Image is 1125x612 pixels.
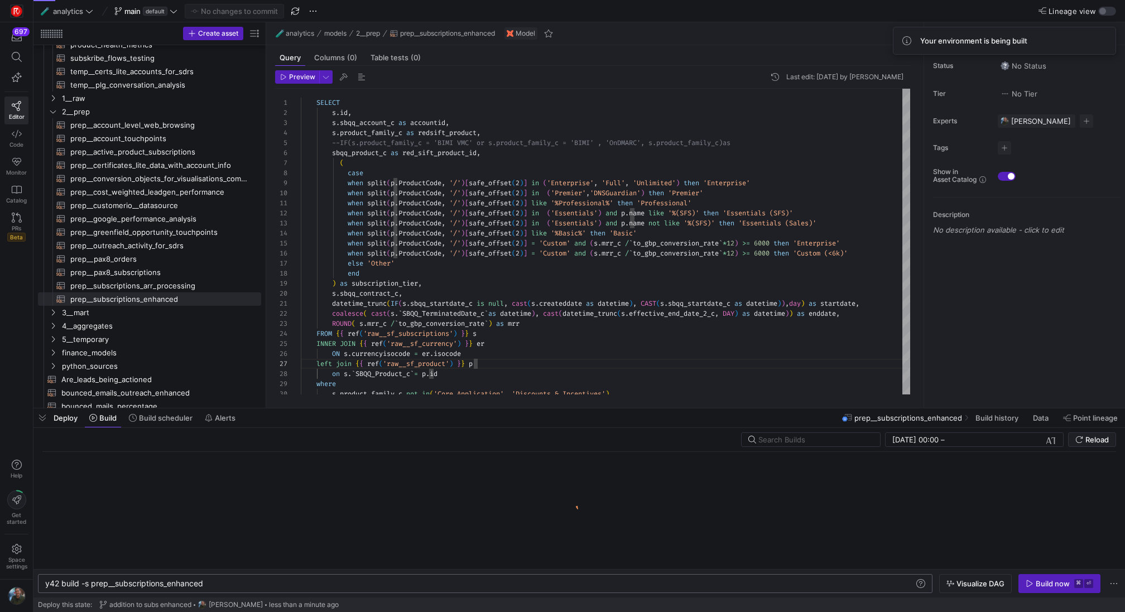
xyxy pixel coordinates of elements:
div: 11 [275,198,287,208]
span: 2 [516,179,520,187]
span: subskribe_flows_testing​​​​​​​​​​ [70,52,248,65]
button: No tierNo Tier [998,86,1040,101]
span: Catalog [6,197,27,204]
span: , [441,189,445,197]
span: as [398,118,406,127]
span: split [367,189,387,197]
span: models [324,30,347,37]
span: when [348,179,363,187]
span: No Tier [1001,89,1037,98]
span: safe_offset [469,209,512,218]
span: safe_offset [469,219,512,228]
span: case [348,168,363,177]
span: 2 [516,189,520,197]
div: Press SPACE to select this row. [38,158,261,172]
div: Press SPACE to select this row. [38,78,261,91]
div: Press SPACE to select this row. [38,105,261,118]
span: Preview [289,73,315,81]
a: prep__active_product_subscriptions​​​​​​​​​​ [38,145,261,158]
span: prep__subscriptions_enhanced [400,30,495,37]
div: Press SPACE to select this row. [38,199,261,212]
p: Description [933,211,1121,219]
span: accountid [410,118,445,127]
span: addition to subs enhanced [109,601,191,609]
button: Preview [275,70,319,84]
span: in [531,209,539,218]
span: Table tests [371,54,421,61]
img: https://storage.googleapis.com/y42-prod-data-exchange/images/C0c2ZRu8XU2mQEXUlKrTCN4i0dD3czfOt8UZ... [11,6,22,17]
span: Code [9,141,23,148]
span: , [445,118,449,127]
img: https://storage.googleapis.com/y42-prod-data-exchange/images/6IdsliWYEjCj6ExZYNtk9pMT8U8l8YHLguyz... [198,600,206,609]
span: when [348,199,363,208]
a: Editor [4,97,28,124]
button: https://storage.googleapis.com/y42-prod-data-exchange/images/6IdsliWYEjCj6ExZYNtk9pMT8U8l8YHLguyz... [4,584,28,608]
span: 2__prep [356,30,380,37]
span: then [617,199,633,208]
a: prep__conversion_objects_for_visualisations_compatibility​​​​​​​​​​ [38,172,261,185]
span: s [332,118,336,127]
span: [ [465,179,469,187]
span: ] [523,189,527,197]
span: safe_offset [469,199,512,208]
span: prep__pax8_subscriptions​​​​​​​​​​ [70,266,248,279]
a: prep__pax8_subscriptions​​​​​​​​​​ [38,266,261,279]
span: analytics [53,7,83,16]
span: . [336,108,340,117]
div: Build now [1036,579,1070,588]
span: . [395,209,398,218]
span: '/' [449,189,461,197]
a: prep__subscriptions_arr_processing​​​​​​​​​​ [38,279,261,292]
span: 'DNSGuardian' [590,189,641,197]
span: as [723,138,730,147]
span: Are_leads_being_actioned​​​​​​​​​​ [61,373,248,386]
button: Data [1028,408,1056,427]
div: Press SPACE to select this row. [38,185,261,199]
a: PRsBeta [4,208,28,246]
span: Space settings [6,556,27,570]
span: python_sources [62,360,259,373]
button: maindefault [112,4,180,18]
button: 🧪analytics [38,4,96,18]
span: ProductCode [398,179,441,187]
img: https://storage.googleapis.com/y42-prod-data-exchange/images/6IdsliWYEjCj6ExZYNtk9pMT8U8l8YHLguyz... [1000,117,1009,126]
span: Query [280,54,301,61]
span: like [531,199,547,208]
span: ( [512,209,516,218]
div: Press SPACE to select this row. [38,292,261,306]
span: 'Full' [602,179,625,187]
span: family_c = 'BIMI' , 'OnDMARC', s.product_family_c) [527,138,723,147]
span: prep__subscriptions_arr_processing​​​​​​​​​​ [70,280,248,292]
span: ( [387,179,391,187]
span: s [332,128,336,137]
div: 13 [275,218,287,228]
span: [PERSON_NAME] [209,601,263,609]
div: 7 [275,158,287,168]
div: 3 [275,118,287,128]
span: bounced_mails_percentage​​​​​​​​​​ [61,400,248,413]
button: Visualize DAG [939,574,1012,593]
span: like [648,209,664,218]
span: less than a minute ago [269,601,339,609]
span: ) [520,209,523,218]
span: 🧪 [276,30,283,37]
span: ( [512,189,516,197]
span: Alerts [215,413,235,422]
span: 'Premier' [551,189,586,197]
span: p [391,219,395,228]
span: ProductCode [398,199,441,208]
input: End datetime [947,435,1020,444]
span: ) [461,199,465,208]
a: bounced_emails_outreach_enhanced​​​​​​​​​​ [38,386,261,399]
div: 697 [12,27,30,36]
span: Help [9,472,23,479]
span: when [348,209,363,218]
div: Press SPACE to select this row. [38,145,261,158]
div: 10 [275,188,287,198]
span: red_sift_product_id [402,148,477,157]
img: No tier [1001,89,1009,98]
span: . [336,128,340,137]
a: temp__certs_lite_accounts_for_sdrs​​​​​​​​​​ [38,65,261,78]
span: when [348,189,363,197]
button: 🧪analytics [273,27,317,40]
